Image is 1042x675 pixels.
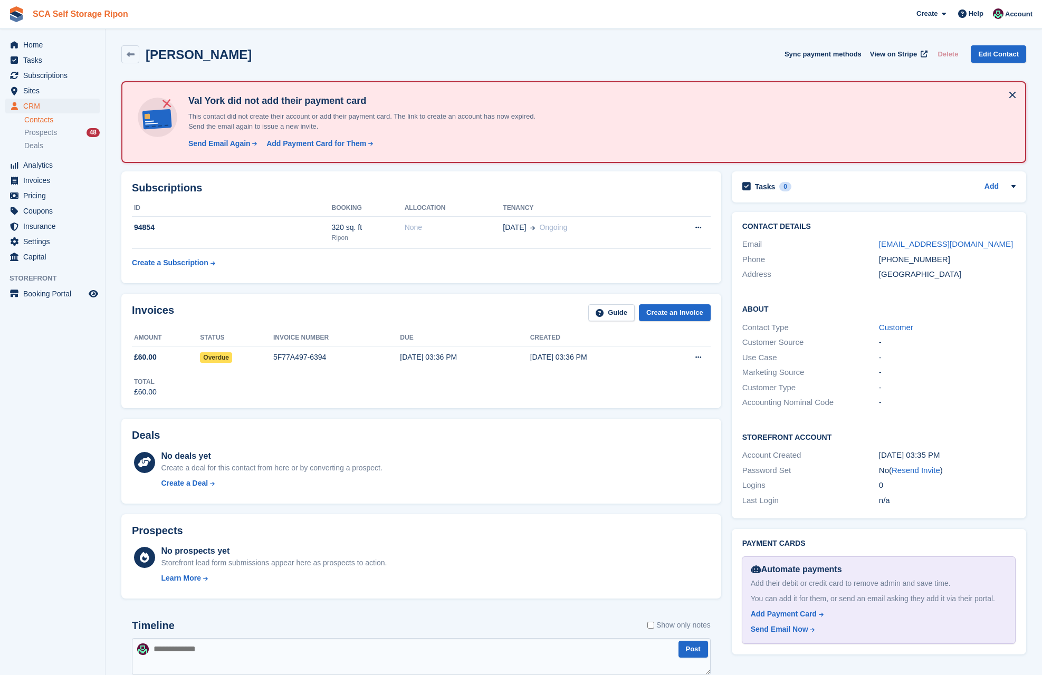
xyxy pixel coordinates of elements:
[132,200,331,217] th: ID
[879,367,1016,379] div: -
[879,479,1016,491] div: 0
[879,336,1016,349] div: -
[5,68,100,83] a: menu
[5,234,100,249] a: menu
[879,323,913,332] a: Customer
[132,253,215,273] a: Create a Subscription
[161,478,382,489] a: Create a Deal
[742,449,879,461] div: Account Created
[23,68,87,83] span: Subscriptions
[647,620,654,631] input: Show only notes
[751,624,808,635] div: Send Email Now
[23,158,87,172] span: Analytics
[742,495,879,507] div: Last Login
[588,304,635,322] a: Guide
[161,573,387,584] a: Learn More
[879,254,1016,266] div: [PHONE_NUMBER]
[23,173,87,188] span: Invoices
[5,158,100,172] a: menu
[132,182,711,194] h2: Subscriptions
[23,53,87,67] span: Tasks
[539,223,567,232] span: Ongoing
[742,238,879,250] div: Email
[879,397,1016,409] div: -
[933,45,962,63] button: Delete
[742,352,879,364] div: Use Case
[503,200,657,217] th: Tenancy
[161,478,208,489] div: Create a Deal
[400,330,530,346] th: Due
[879,495,1016,507] div: n/a
[5,99,100,113] a: menu
[262,138,374,149] a: Add Payment Card for Them
[742,479,879,491] div: Logins
[5,37,100,52] a: menu
[146,47,252,62] h2: [PERSON_NAME]
[137,643,149,655] img: Sam Chapman
[188,138,251,149] div: Send Email Again
[879,382,1016,394] div: -
[331,233,404,243] div: Ripon
[879,268,1016,281] div: [GEOGRAPHIC_DATA]
[866,45,930,63] a: View on Stripe
[24,140,100,151] a: Deals
[5,173,100,188] a: menu
[23,204,87,218] span: Coupons
[742,322,879,334] div: Contact Type
[785,45,862,63] button: Sync payment methods
[5,204,100,218] a: menu
[273,352,400,363] div: 5F77A497-6394
[879,449,1016,461] div: [DATE] 03:35 PM
[503,222,526,233] span: [DATE]
[742,303,1016,314] h2: About
[266,138,366,149] div: Add Payment Card for Them
[400,352,530,363] div: [DATE] 03:36 PM
[779,182,791,191] div: 0
[742,367,879,379] div: Marketing Source
[742,254,879,266] div: Phone
[5,53,100,67] a: menu
[639,304,711,322] a: Create an Invoice
[132,257,208,268] div: Create a Subscription
[331,222,404,233] div: 320 sq. ft
[132,429,160,441] h2: Deals
[751,563,1007,576] div: Automate payments
[24,115,100,125] a: Contacts
[132,304,174,322] h2: Invoices
[184,95,553,107] h4: Val York did not add their payment card
[134,352,157,363] span: £60.00
[742,431,1016,442] h2: Storefront Account
[161,462,382,474] div: Create a deal for this contact from here or by converting a prospect.
[24,141,43,151] span: Deals
[134,377,157,387] div: Total
[5,286,100,301] a: menu
[134,387,157,398] div: £60.00
[742,465,879,477] div: Password Set
[5,249,100,264] a: menu
[916,8,938,19] span: Create
[1005,9,1033,20] span: Account
[530,330,660,346] th: Created
[971,45,1026,63] a: Edit Contact
[969,8,983,19] span: Help
[161,545,387,557] div: No prospects yet
[647,620,711,631] label: Show only notes
[8,6,24,22] img: stora-icon-8386f47178a22dfd0bd8f6a31ec36ba5ce8667c1dd55bd0f319d3a0aa187defe.svg
[135,95,180,140] img: no-card-linked-e7822e413c904bf8b177c4d89f31251c4716f9871600ec3ca5bfc59e148c83f4.svg
[993,8,1003,19] img: Sam Chapman
[273,330,400,346] th: Invoice number
[161,450,382,462] div: No deals yet
[889,466,943,475] span: ( )
[24,127,100,138] a: Prospects 48
[132,222,331,233] div: 94854
[184,111,553,132] p: This contact did not create their account or add their payment card. The link to create an accoun...
[23,249,87,264] span: Capital
[870,49,917,60] span: View on Stripe
[23,188,87,203] span: Pricing
[132,330,200,346] th: Amount
[405,200,503,217] th: Allocation
[751,609,1002,620] a: Add Payment Card
[23,234,87,249] span: Settings
[742,382,879,394] div: Customer Type
[755,182,776,191] h2: Tasks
